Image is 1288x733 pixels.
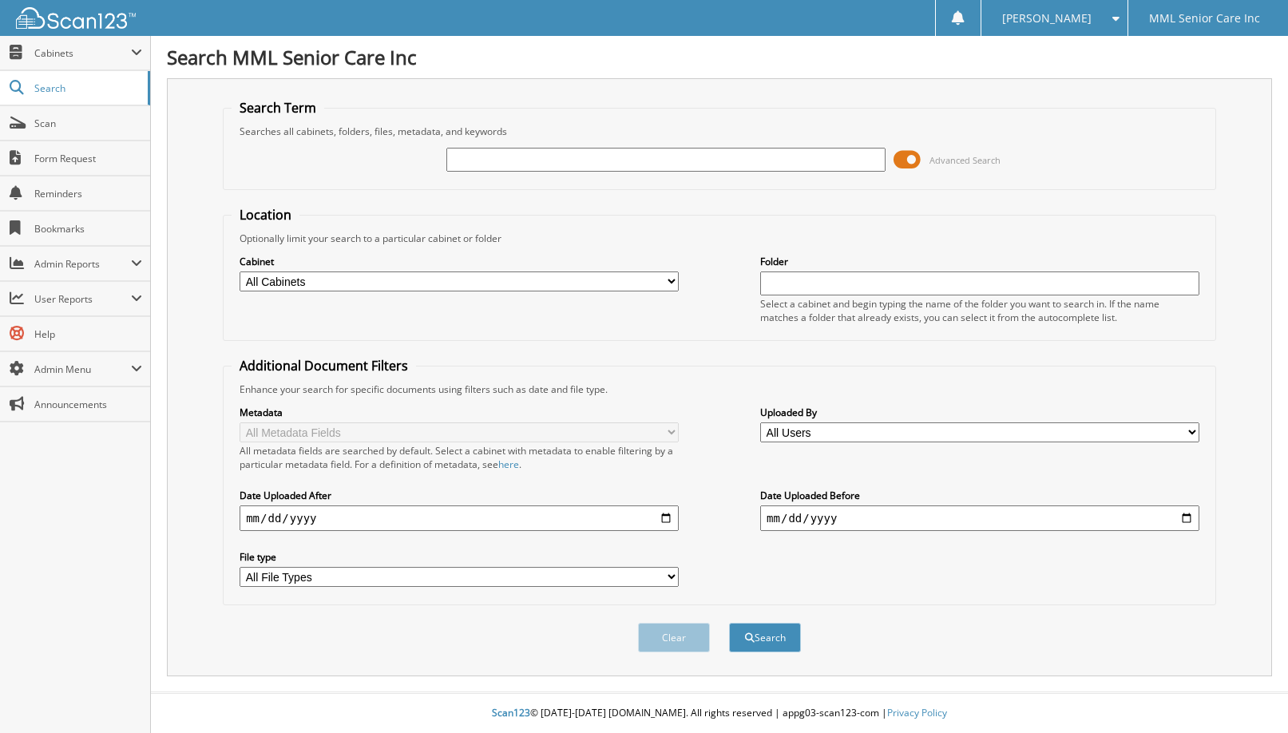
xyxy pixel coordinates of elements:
[760,489,1199,502] label: Date Uploaded Before
[887,706,947,719] a: Privacy Policy
[151,694,1288,733] div: © [DATE]-[DATE] [DOMAIN_NAME]. All rights reserved | appg03-scan123-com |
[760,297,1199,324] div: Select a cabinet and begin typing the name of the folder you want to search in. If the name match...
[240,255,679,268] label: Cabinet
[34,363,131,376] span: Admin Menu
[1208,656,1288,733] iframe: Chat Widget
[729,623,801,652] button: Search
[760,505,1199,531] input: end
[240,444,679,471] div: All metadata fields are searched by default. Select a cabinet with metadata to enable filtering b...
[240,489,679,502] label: Date Uploaded After
[16,7,136,29] img: scan123-logo-white.svg
[34,152,142,165] span: Form Request
[232,99,324,117] legend: Search Term
[167,44,1272,70] h1: Search MML Senior Care Inc
[232,357,416,374] legend: Additional Document Filters
[34,117,142,130] span: Scan
[34,46,131,60] span: Cabinets
[929,154,1001,166] span: Advanced Search
[1149,14,1260,23] span: MML Senior Care Inc
[34,327,142,341] span: Help
[240,550,679,564] label: File type
[232,232,1207,245] div: Optionally limit your search to a particular cabinet or folder
[638,623,710,652] button: Clear
[232,382,1207,396] div: Enhance your search for specific documents using filters such as date and file type.
[232,206,299,224] legend: Location
[34,257,131,271] span: Admin Reports
[34,187,142,200] span: Reminders
[760,406,1199,419] label: Uploaded By
[760,255,1199,268] label: Folder
[492,706,530,719] span: Scan123
[1002,14,1092,23] span: [PERSON_NAME]
[34,292,131,306] span: User Reports
[498,458,519,471] a: here
[232,125,1207,138] div: Searches all cabinets, folders, files, metadata, and keywords
[240,505,679,531] input: start
[34,398,142,411] span: Announcements
[240,406,679,419] label: Metadata
[34,81,140,95] span: Search
[34,222,142,236] span: Bookmarks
